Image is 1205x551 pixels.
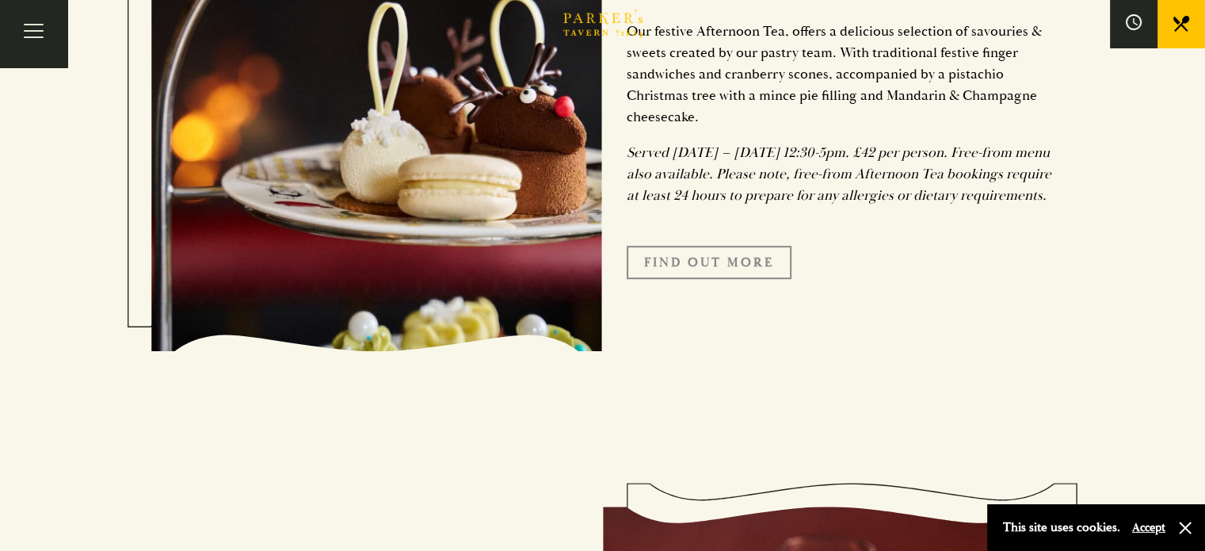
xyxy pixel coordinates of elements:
[627,143,1051,205] em: Served [DATE] – [DATE] 12:30-5pm. £42 per person. Free-from menu also available. Please note, fre...
[627,21,1054,128] p: Our festive Afternoon Tea, offers a delicious selection of savouries & sweets created by our past...
[1003,516,1120,539] p: This site uses cookies.
[1177,520,1193,536] button: Close and accept
[627,246,791,279] a: FIND OUT MORE
[1132,520,1165,535] button: Accept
